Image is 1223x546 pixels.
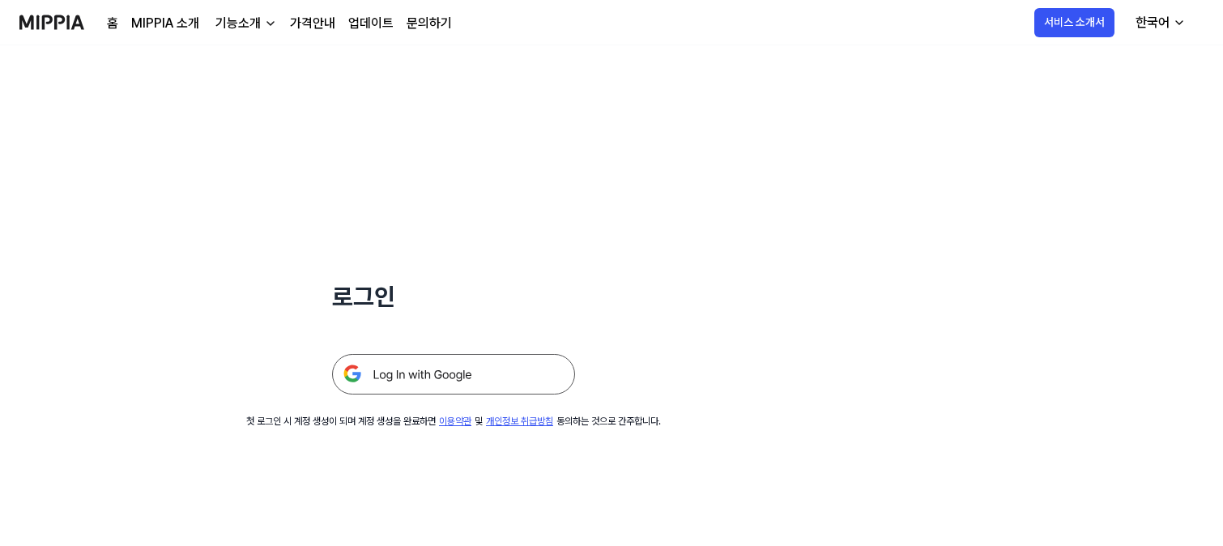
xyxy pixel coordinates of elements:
[131,14,199,33] a: MIPPIA 소개
[486,416,553,427] a: 개인정보 취급방침
[107,14,118,33] a: 홈
[332,279,575,315] h1: 로그인
[246,414,661,429] div: 첫 로그인 시 계정 생성이 되며 계정 생성을 완료하면 및 동의하는 것으로 간주합니다.
[439,416,471,427] a: 이용약관
[332,354,575,395] img: 구글 로그인 버튼
[348,14,394,33] a: 업데이트
[407,14,452,33] a: 문의하기
[264,17,277,30] img: down
[1123,6,1195,39] button: 한국어
[212,14,277,33] button: 기능소개
[290,14,335,33] a: 가격안내
[1034,8,1114,37] button: 서비스 소개서
[1132,13,1173,32] div: 한국어
[212,14,264,33] div: 기능소개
